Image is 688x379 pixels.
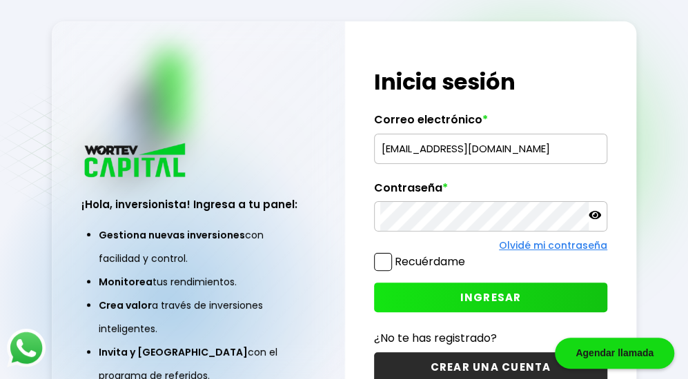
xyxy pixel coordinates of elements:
[81,196,315,212] h3: ¡Hola, inversionista! Ingresa a tu panel:
[380,134,601,163] input: hola@wortev.capital
[374,65,607,99] h1: Inicia sesión
[99,345,248,359] span: Invita y [GEOGRAPHIC_DATA]
[460,290,521,305] span: INGRESAR
[374,329,607,347] p: ¿No te has registrado?
[374,283,607,312] button: INGRESAR
[374,113,607,134] label: Correo electrónico
[81,141,190,182] img: logo_wortev_capital
[99,223,297,270] li: con facilidad y control.
[99,298,152,312] span: Crea valor
[99,270,297,294] li: tus rendimientos.
[7,329,46,367] img: logos_whatsapp-icon.242b2217.svg
[499,238,607,252] a: Olvidé mi contraseña
[99,228,245,242] span: Gestiona nuevas inversiones
[555,338,674,369] div: Agendar llamada
[395,254,465,269] label: Recuérdame
[374,181,607,202] label: Contraseña
[99,294,297,340] li: a través de inversiones inteligentes.
[99,275,153,289] span: Monitorea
